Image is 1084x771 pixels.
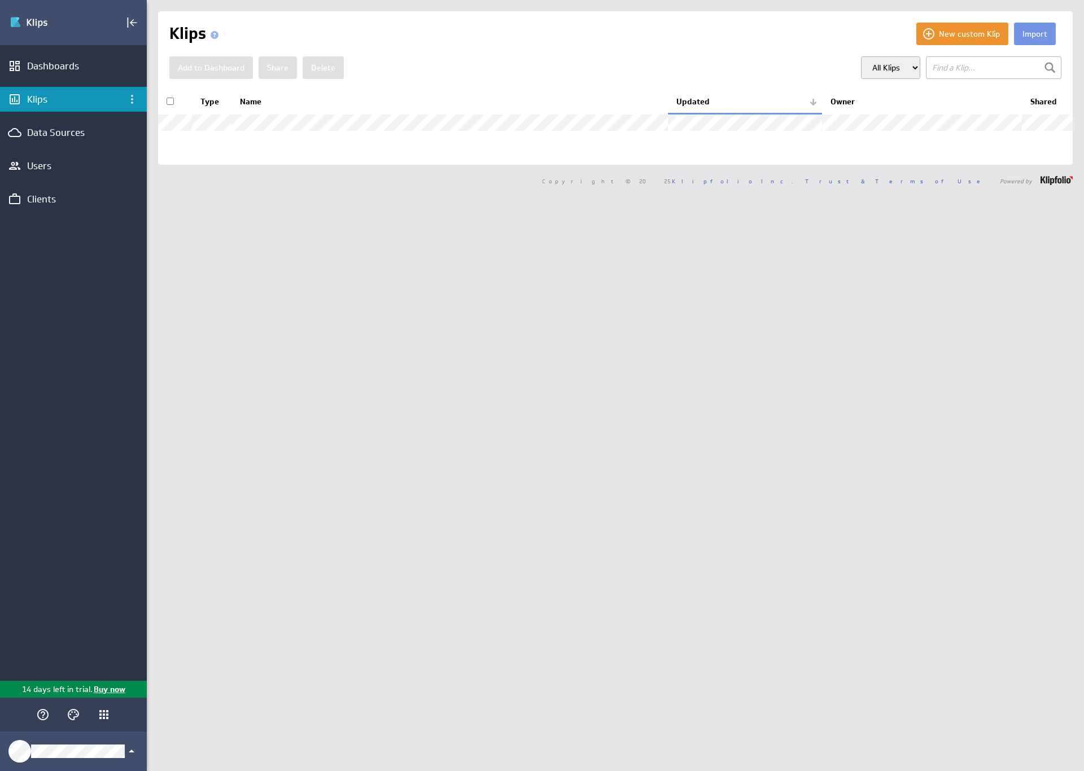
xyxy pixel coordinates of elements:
th: Updated [668,90,822,114]
p: Buy now [93,684,125,695]
div: Go to Dashboards [10,14,89,32]
button: New custom Klip [916,23,1008,45]
a: Klipfolio Inc. [672,177,793,185]
button: Add to Dashboard [169,56,253,79]
div: Klips [27,93,120,105]
th: Name [231,90,668,114]
button: Delete [303,56,344,79]
div: Klipfolio Apps [97,708,111,721]
img: logo-footer.png [1041,176,1073,185]
div: Help [33,705,53,724]
th: Owner [822,90,1022,114]
div: Users [27,160,120,172]
button: Import [1014,23,1056,45]
p: 14 days left in trial. [22,684,93,695]
div: Dashboards [27,60,120,72]
h1: Klips [169,23,223,45]
div: Data Sources [27,126,120,139]
span: Copyright © 2025 [542,178,793,184]
div: Themes [64,705,83,724]
div: Klipfolio Apps [94,705,113,724]
a: Trust & Terms of Use [805,177,988,185]
div: Collapse [123,13,142,32]
svg: Themes [67,708,80,721]
th: Type [192,90,231,114]
span: Powered by [1000,178,1032,184]
div: Clients [27,193,120,205]
th: Shared [1022,90,1073,114]
div: Klips menu [123,90,142,109]
button: Share [259,56,297,79]
img: Klipfolio klips logo [10,14,89,32]
input: Find a Klip... [926,56,1061,79]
